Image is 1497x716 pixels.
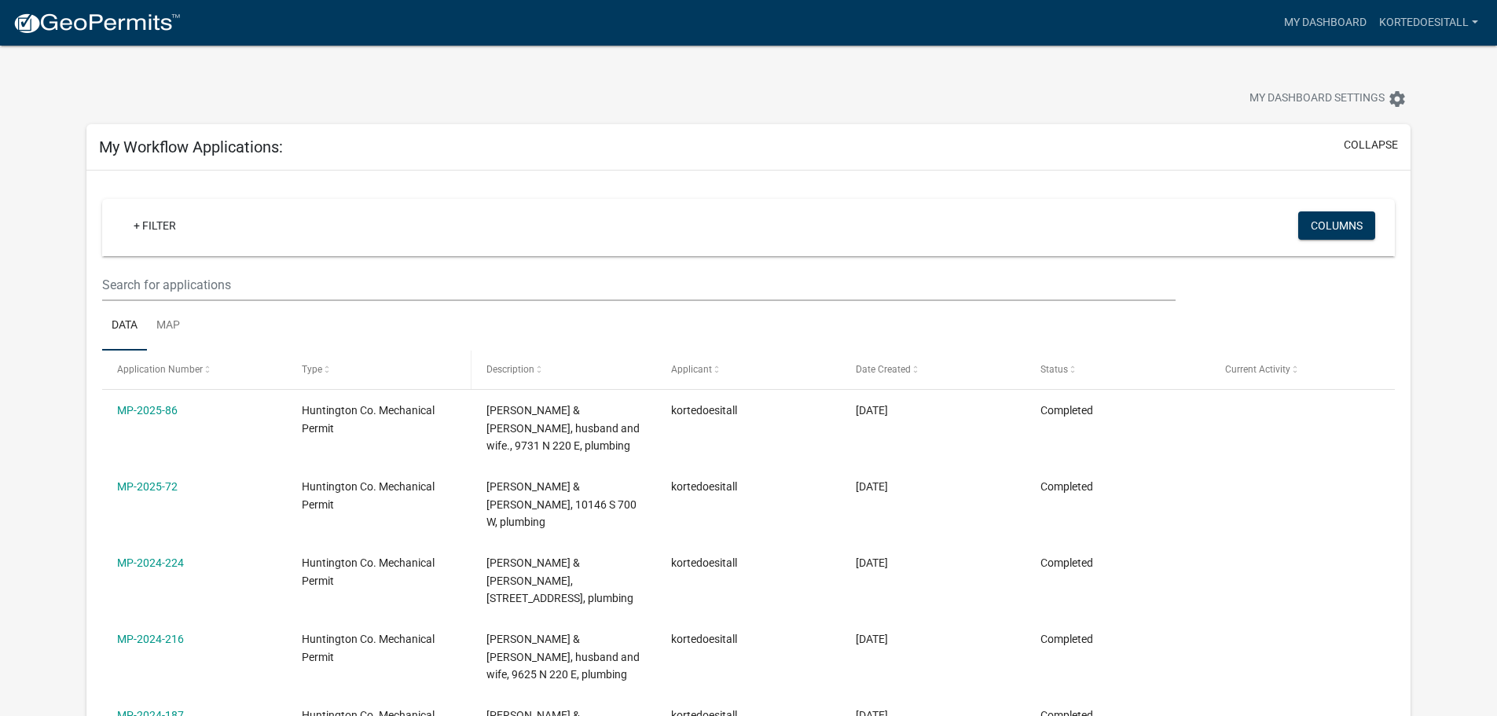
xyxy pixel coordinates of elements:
span: Description [486,364,534,375]
datatable-header-cell: Description [471,351,656,388]
span: Type [302,364,322,375]
a: MP-2025-72 [117,480,178,493]
span: Completed [1040,556,1093,569]
a: MP-2024-216 [117,633,184,645]
a: kortedoesitall [1373,8,1484,38]
span: Completed [1040,633,1093,645]
span: Huntington Co. Mechanical Permit [302,633,435,663]
a: MP-2024-224 [117,556,184,569]
span: Huntington Co. Mechanical Permit [302,480,435,511]
span: Application Number [117,364,203,375]
datatable-header-cell: Date Created [841,351,1026,388]
span: 05/05/2025 [856,480,888,493]
span: kortedoesitall [671,633,737,645]
span: kortedoesitall [671,556,737,569]
button: collapse [1344,137,1398,153]
datatable-header-cell: Status [1025,351,1209,388]
h5: My Workflow Applications: [99,138,283,156]
span: Haeft, Erik A & Jessique L, 10146 S 700 W, plumbing [486,480,637,529]
span: Status [1040,364,1068,375]
span: 05/29/2025 [856,404,888,417]
span: Troxel, Trevor & Christy, 2097 E 1000 N, plumbing [486,556,633,605]
span: 10/29/2024 [856,633,888,645]
a: Data [102,301,147,351]
datatable-header-cell: Current Activity [1209,351,1394,388]
input: Search for applications [102,269,1175,301]
a: + Filter [121,211,189,240]
span: Completed [1040,404,1093,417]
span: Huntington Co. Mechanical Permit [302,404,435,435]
span: kortedoesitall [671,480,737,493]
span: Beaudoin, Christopher & Kayla Beaudoin, husband and wife, 9625 N 220 E, plumbing [486,633,640,681]
span: 11/12/2024 [856,556,888,569]
a: My Dashboard [1278,8,1373,38]
span: Completed [1040,480,1093,493]
span: Date Created [856,364,911,375]
span: kortedoesitall [671,404,737,417]
i: settings [1388,90,1407,108]
datatable-header-cell: Applicant [656,351,841,388]
button: My Dashboard Settingssettings [1237,83,1419,114]
datatable-header-cell: Type [287,351,471,388]
datatable-header-cell: Application Number [102,351,287,388]
span: Griffith, Kristi E & Gary W, husband and wife., 9731 N 220 E, plumbing [486,404,640,453]
a: MP-2025-86 [117,404,178,417]
button: Columns [1298,211,1375,240]
a: Map [147,301,189,351]
span: Applicant [671,364,712,375]
span: Huntington Co. Mechanical Permit [302,556,435,587]
span: Current Activity [1225,364,1290,375]
span: My Dashboard Settings [1249,90,1385,108]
